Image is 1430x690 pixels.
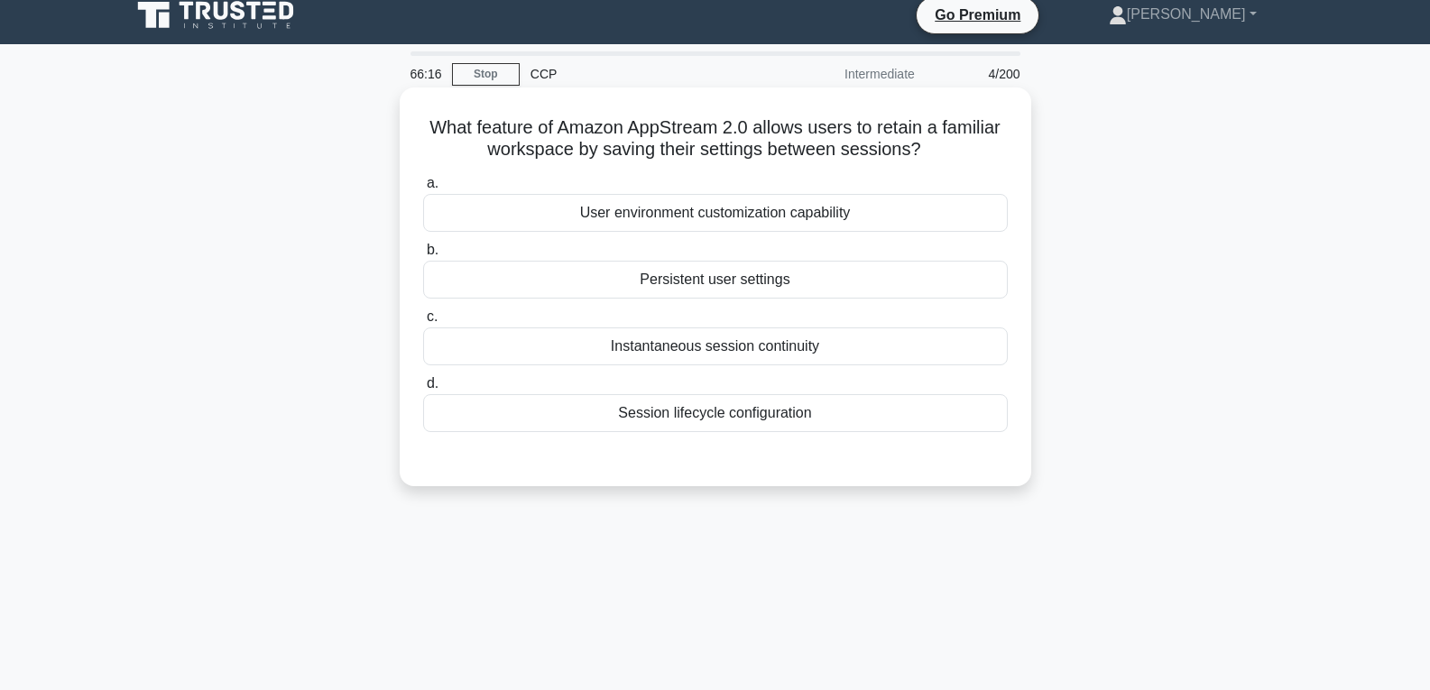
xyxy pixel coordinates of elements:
a: Stop [452,63,520,86]
div: Persistent user settings [423,261,1008,299]
span: b. [427,242,438,257]
a: Go Premium [924,4,1031,26]
span: a. [427,175,438,190]
div: 4/200 [926,56,1031,92]
h5: What feature of Amazon AppStream 2.0 allows users to retain a familiar workspace by saving their ... [421,116,1010,161]
div: User environment customization capability [423,194,1008,232]
div: CCP [520,56,768,92]
span: d. [427,375,438,391]
div: 66:16 [400,56,452,92]
div: Intermediate [768,56,926,92]
div: Session lifecycle configuration [423,394,1008,432]
span: c. [427,308,438,324]
div: Instantaneous session continuity [423,327,1008,365]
